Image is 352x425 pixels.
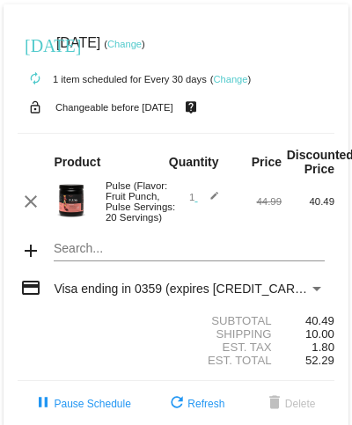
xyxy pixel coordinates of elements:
div: Subtotal [176,314,282,327]
span: 10.00 [305,327,334,341]
small: 1 item scheduled for Every 30 days [18,74,207,84]
strong: Price [252,155,282,169]
div: Est. Tax [176,341,282,354]
span: Visa ending in 0359 (expires [CREDIT_CARD_DATA]) [54,282,348,296]
small: ( ) [104,39,145,49]
span: Pause Schedule [33,398,130,410]
input: Search... [54,242,324,256]
strong: Product [54,155,100,169]
a: Change [213,74,247,84]
div: 44.99 [229,196,282,207]
span: Refresh [166,398,224,410]
mat-select: Payment Method [54,282,324,296]
mat-icon: refresh [166,393,187,414]
div: Est. Total [176,354,282,367]
span: Delete [264,398,316,410]
button: Pause Schedule [18,388,144,420]
mat-icon: clear [20,191,41,212]
mat-icon: delete [264,393,285,414]
span: 52.29 [305,354,334,367]
small: Changeable before [DATE] [55,102,173,113]
div: Shipping [176,327,282,341]
a: Change [107,39,142,49]
small: ( ) [210,74,252,84]
mat-icon: add [20,240,41,261]
img: Image-1-Carousel-Pulse-20S-Fruit-Punch-Transp.png [54,183,89,218]
mat-icon: credit_card [20,277,41,298]
mat-icon: [DATE] [25,33,46,55]
div: 40.49 [282,196,334,207]
div: 40.49 [282,314,334,327]
button: Refresh [152,388,238,420]
strong: Quantity [169,155,219,169]
mat-icon: edit [198,191,219,212]
mat-icon: pause [33,393,54,414]
mat-icon: autorenew [25,69,46,90]
div: Pulse (Flavor: Fruit Punch, Pulse Servings: 20 Servings) [97,180,176,223]
button: Delete [250,388,330,420]
span: 1 [189,192,219,202]
mat-icon: live_help [180,96,202,119]
mat-icon: lock_open [25,96,46,119]
span: 1.80 [312,341,334,354]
